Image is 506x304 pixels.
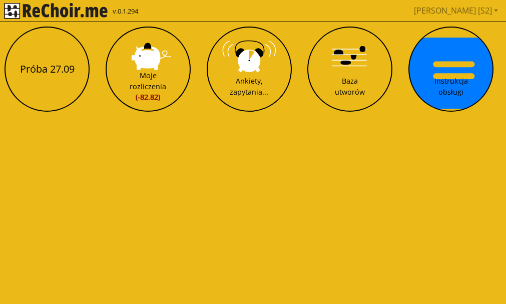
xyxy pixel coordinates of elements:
div: Baza utworów [335,76,365,97]
button: Moje rozliczenia(-82.82) [106,27,191,112]
span: (-82.82) [130,92,166,103]
div: Ankiety, zapytania... [230,76,268,97]
span: v.0.1.294 [113,7,138,17]
button: Baza utworów [307,27,392,112]
div: Moje rozliczenia [130,70,166,103]
a: [PERSON_NAME] [S2] [410,1,502,21]
button: Instrukcja obsługi [408,27,493,112]
div: Instrukcja obsługi [434,76,468,97]
button: Próba 27.09 [5,27,90,112]
button: Ankiety, zapytania... [207,27,292,112]
img: rekłajer mi [4,3,108,19]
